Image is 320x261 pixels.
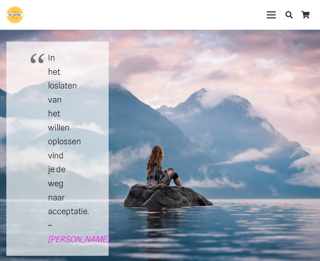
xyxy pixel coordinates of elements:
[262,6,281,24] a: Menu
[48,51,67,246] p: In het loslaten van het willen oplossen vind je de weg naar acceptatie. ~
[281,6,297,24] a: Zoeken
[6,6,23,23] a: Ingspire - het zingevingsplatform met de mooiste spreuken en gouden inzichten over het leven
[48,234,109,244] a: [PERSON_NAME]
